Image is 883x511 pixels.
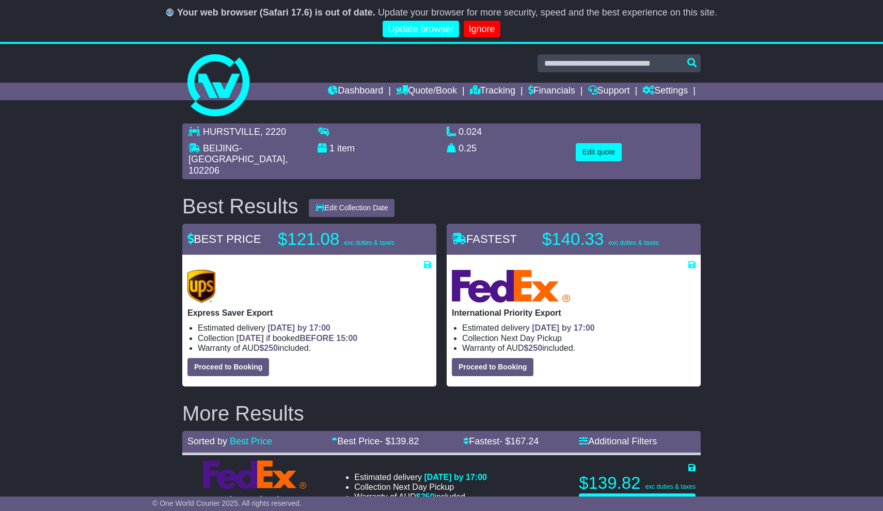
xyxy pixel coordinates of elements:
span: FASTEST [452,233,517,245]
span: 250 [528,344,542,352]
span: [DATE] [236,334,264,343]
span: BEIJING-[GEOGRAPHIC_DATA] [188,143,285,165]
img: UPS (new): Express Saver Export [187,270,215,303]
span: Update your browser for more security, speed and the best experience on this site. [378,7,717,18]
span: 0.25 [459,143,477,153]
li: Estimated delivery [462,323,696,333]
img: FedEx Express: International Priority Export [452,270,570,303]
span: HURSTVILLE [203,127,260,137]
a: Best Price- $139.82 [332,436,419,446]
span: , 2220 [260,127,286,137]
span: , 102206 [188,154,288,176]
span: $ [416,492,435,501]
span: 15:00 [336,334,357,343]
li: Estimated delivery [354,472,487,482]
span: 139.82 [390,436,419,446]
span: BEST PRICE [187,233,261,245]
span: $ [259,344,278,352]
span: if booked [236,334,357,343]
span: [DATE] by 17:00 [532,323,595,332]
a: Best Price [230,436,272,446]
span: exc duties & taxes [608,239,658,246]
a: Ignore [464,21,500,38]
div: Best Results [177,195,304,218]
span: Next Day Pickup [501,334,562,343]
b: Your web browser (Safari 17.6) is out of date. [177,7,375,18]
li: Warranty of AUD included. [462,343,696,353]
img: FedEx Express: International Economy Export [203,460,306,489]
span: 1 [329,143,335,153]
a: Additional Filters [579,436,657,446]
li: Warranty of AUD included. [354,492,487,502]
h2: More Results [182,402,701,425]
a: Financials [528,83,575,100]
span: - $ [380,436,419,446]
span: [DATE] by 17:00 [424,473,487,482]
span: 0.024 [459,127,482,137]
a: Tracking [470,83,515,100]
a: Dashboard [328,83,383,100]
span: BEFORE [299,334,334,343]
a: Update browser [383,21,459,38]
span: 167.24 [510,436,539,446]
p: $140.33 [542,229,671,250]
span: © One World Courier 2025. All rights reserved. [152,499,302,507]
span: item [337,143,355,153]
span: $ [524,344,542,352]
span: Sorted by [187,436,227,446]
button: Edit quote [576,143,622,161]
span: [DATE] by 17:00 [267,323,330,332]
p: International Priority Export [452,308,696,318]
a: Support [588,83,630,100]
li: Warranty of AUD included. [198,343,431,353]
button: Proceed to Booking [452,358,533,376]
li: Collection [354,482,487,492]
li: Collection [462,333,696,343]
span: exc duties & taxes [344,239,394,246]
span: - $ [499,436,539,446]
a: Fastest- $167.24 [463,436,539,446]
span: Next Day Pickup [393,483,454,491]
p: Express Saver Export [187,308,431,318]
li: Estimated delivery [198,323,431,333]
a: Settings [642,83,688,100]
button: Edit Collection Date [309,199,395,217]
p: $139.82 [579,473,696,493]
li: Collection [198,333,431,343]
button: Proceed to Booking [187,358,269,376]
span: 250 [264,344,278,352]
p: $121.08 [278,229,407,250]
span: 250 [421,492,435,501]
span: exc duties & taxes [645,483,696,490]
a: Quote/Book [396,83,457,100]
